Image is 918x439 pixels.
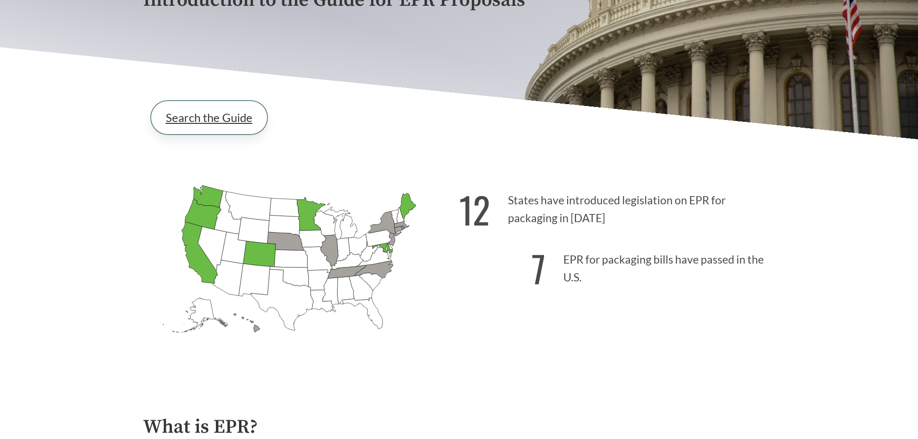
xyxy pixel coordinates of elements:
[532,241,545,295] strong: 7
[143,416,775,438] h2: What is EPR?
[151,101,267,134] a: Search the Guide
[459,236,775,295] p: EPR for packaging bills have passed in the U.S.
[459,183,490,236] strong: 12
[459,177,775,236] p: States have introduced legislation on EPR for packaging in [DATE]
